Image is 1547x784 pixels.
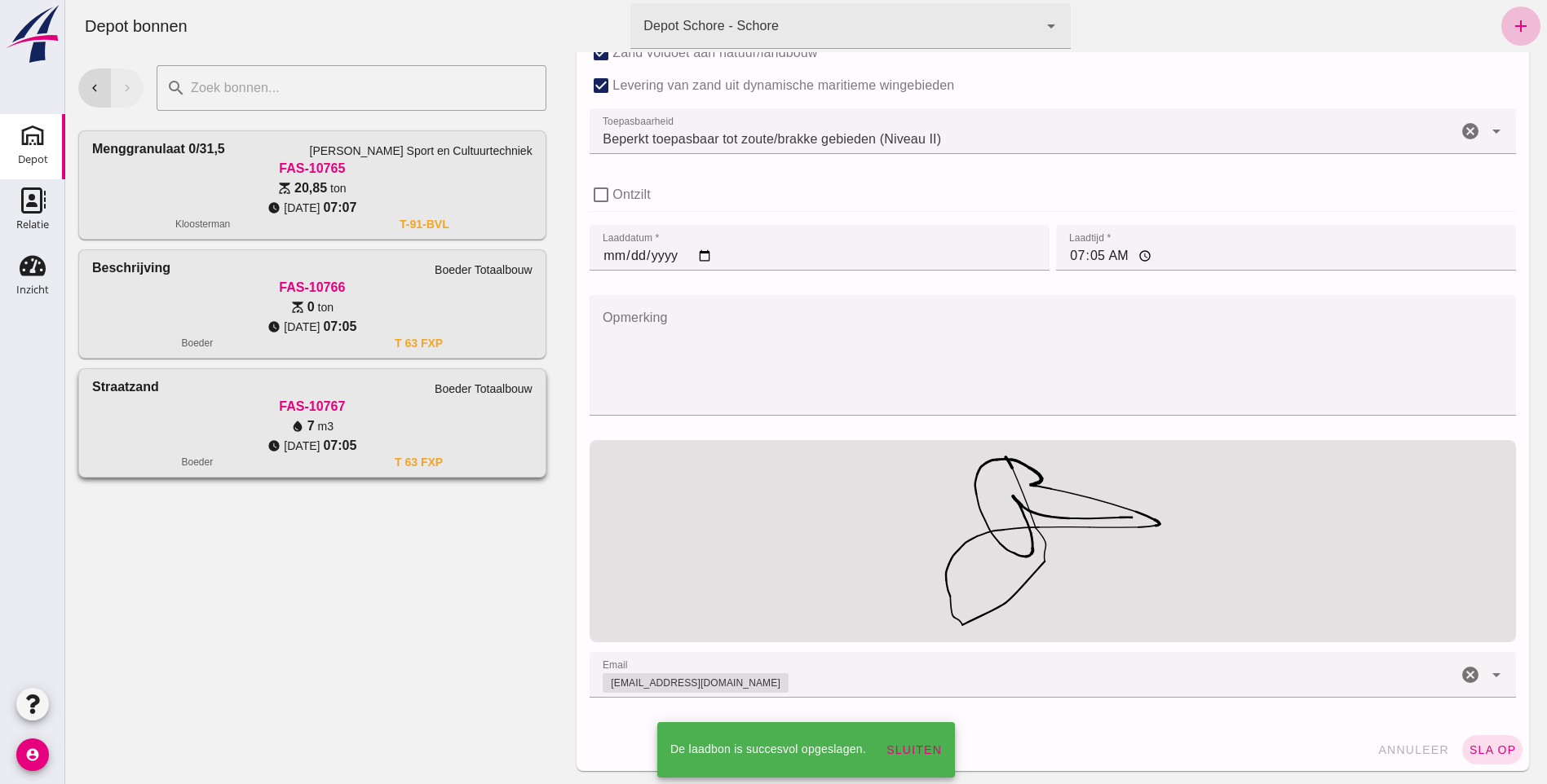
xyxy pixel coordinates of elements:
label: Zand voldoet aan natuur/landbouw [547,37,752,69]
div: beschrijving [27,258,105,278]
i: search [101,78,121,98]
div: T-91-BVL [334,218,384,231]
div: Menggranulaat 0/31,5 [27,139,160,159]
div: Straatzand [27,377,94,397]
div: De laadbon is succesvol opgeslagen. [605,742,801,758]
div: Boeder [116,337,148,350]
a: Menggranulaat 0/31,5[PERSON_NAME] Sport en CultuurtechniekFAS-1076520,85ton[DATE]07:07Kloosterman... [13,130,481,240]
div: Kloosterman [110,218,165,231]
i: account_circle [16,738,49,771]
div: Boeder Totaalbouw [369,381,467,397]
div: Depot bonnen [7,15,135,37]
i: scale [213,182,226,195]
label: Ontzilt [547,178,585,211]
div: Depot [18,154,48,165]
span: [DATE] [219,319,254,335]
span: 07:05 [258,317,291,337]
div: Boeder Totaalbouw [369,262,467,278]
span: Beperkt toepasbaar tot zoute/brakke gebieden (Niveau II) [537,130,876,149]
span: ton [253,299,268,315]
div: FAS-10766 [27,278,467,297]
span: [DATE] [219,200,254,216]
i: scale [226,301,239,314]
i: arrow_drop_down [976,16,996,36]
div: FAS-10767 [27,397,467,416]
a: beschrijvingBoeder TotaalbouwFAS-107660ton[DATE]07:05BoederT 63 FXP [13,249,481,359]
div: [EMAIL_ADDRESS][DOMAIN_NAME] [546,676,715,690]
span: 0 [242,297,250,317]
span: 7 [242,416,250,436]
input: Zoek bonnen... [121,65,471,111]
span: Sluiten [820,743,877,756]
label: Levering van zand uit dynamische maritieme wingebieden [547,69,889,102]
span: m3 [253,418,268,434]
a: StraatzandBoeder TotaalbouwFAS-107677m3[DATE]07:05BoederT 63 FXP [13,368,481,478]
span: sla op [1403,743,1452,756]
i: watch_later [202,201,215,214]
div: Depot Schore - Schore [578,16,714,36]
span: 20,85 [229,178,262,198]
i: Wis Toepasbaarheid [1395,121,1415,141]
i: add [1446,16,1465,36]
i: Wis email [1395,665,1415,685]
i: chevron_left [22,81,37,95]
i: water_drop [226,420,239,433]
span: annuleer [1312,743,1384,756]
div: Relatie [16,219,49,230]
i: watch_later [202,439,215,452]
div: Boeder [116,456,148,469]
span: 07:07 [258,198,291,218]
i: Open [1421,665,1441,685]
img: logo-small.a267ee39.svg [3,4,62,64]
button: Sluiten [814,735,883,764]
span: 07:05 [258,436,291,456]
i: arrow_drop_down [1421,121,1441,141]
span: ton [265,180,281,196]
div: Inzicht [16,284,49,295]
i: watch_later [202,320,215,333]
button: sla op [1397,735,1458,764]
div: [PERSON_NAME] Sport en Cultuurtechniek [245,143,467,159]
div: FAS-10765 [27,159,467,178]
button: annuleer [1306,735,1390,764]
div: T 63 FXP [329,456,378,469]
div: T 63 FXP [329,337,378,350]
span: [DATE] [219,438,254,454]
